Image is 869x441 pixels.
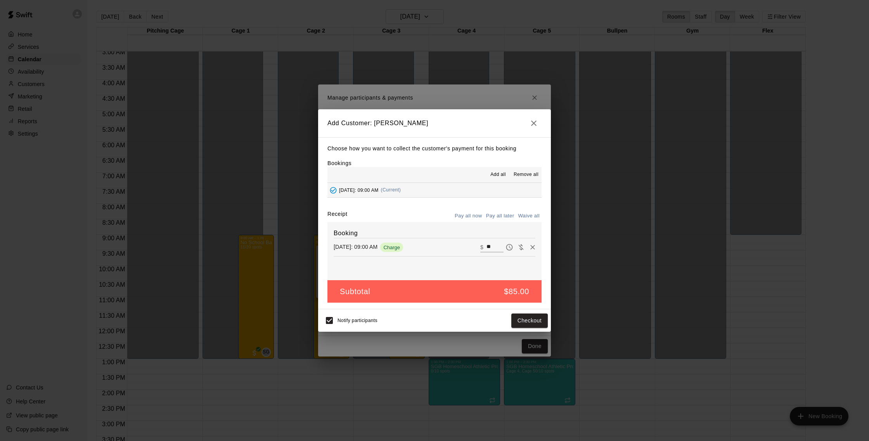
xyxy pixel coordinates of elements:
[490,171,506,179] span: Add all
[486,169,511,181] button: Add all
[504,286,529,297] h5: $85.00
[327,183,542,197] button: Added - Collect Payment[DATE]: 09:00 AM(Current)
[527,241,538,253] button: Remove
[511,314,548,328] button: Checkout
[334,228,535,238] h6: Booking
[484,210,516,222] button: Pay all later
[511,169,542,181] button: Remove all
[515,243,527,250] span: Waive payment
[327,210,347,222] label: Receipt
[318,109,551,137] h2: Add Customer: [PERSON_NAME]
[327,160,351,166] label: Bookings
[380,245,403,250] span: Charge
[339,187,379,193] span: [DATE]: 09:00 AM
[480,243,483,251] p: $
[381,187,401,193] span: (Current)
[327,184,339,196] button: Added - Collect Payment
[340,286,370,297] h5: Subtotal
[516,210,542,222] button: Waive all
[514,171,538,179] span: Remove all
[334,243,377,251] p: [DATE]: 09:00 AM
[327,144,542,153] p: Choose how you want to collect the customer's payment for this booking
[504,243,515,250] span: Pay later
[338,318,377,324] span: Notify participants
[453,210,484,222] button: Pay all now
